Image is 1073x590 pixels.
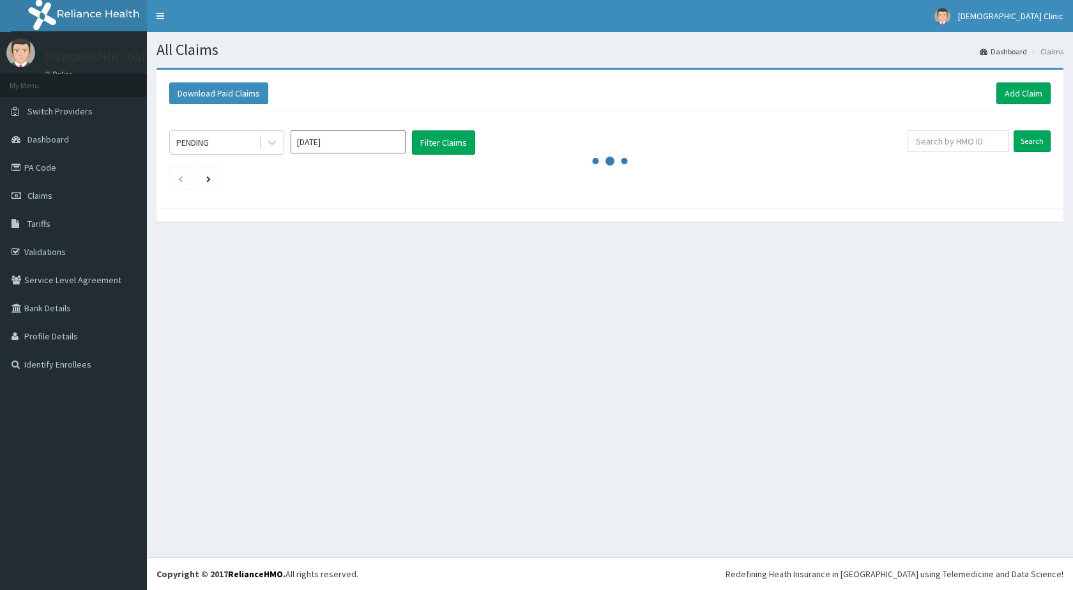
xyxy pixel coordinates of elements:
h1: All Claims [156,42,1063,58]
input: Select Month and Year [291,130,406,153]
span: Dashboard [27,134,69,145]
div: Redefining Heath Insurance in [GEOGRAPHIC_DATA] using Telemedicine and Data Science! [726,568,1063,580]
input: Search [1014,130,1051,152]
button: Download Paid Claims [169,82,268,104]
a: Dashboard [980,46,1027,57]
a: Add Claim [996,82,1051,104]
img: User Image [934,8,950,24]
span: Switch Providers [27,105,93,117]
a: Previous page [178,173,183,184]
span: Claims [27,190,52,201]
a: RelianceHMO [228,568,283,580]
p: [DEMOGRAPHIC_DATA] Clinic [45,52,187,63]
footer: All rights reserved. [147,557,1073,590]
img: User Image [6,38,35,67]
svg: audio-loading [591,142,629,180]
span: Tariffs [27,218,50,229]
a: Online [45,70,75,79]
strong: Copyright © 2017 . [156,568,285,580]
button: Filter Claims [412,130,475,155]
li: Claims [1028,46,1063,57]
a: Next page [206,173,211,184]
span: [DEMOGRAPHIC_DATA] Clinic [958,10,1063,22]
div: PENDING [176,136,209,149]
input: Search by HMO ID [908,130,1009,152]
